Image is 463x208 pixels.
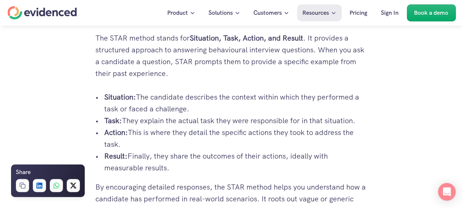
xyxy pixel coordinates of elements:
strong: Situation: [104,92,136,102]
strong: Task: [104,116,122,125]
a: Home [7,6,77,20]
p: The STAR method stands for . It provides a structured approach to answering behavioural interview... [95,32,368,79]
a: Sign In [375,4,404,21]
p: Pricing [350,8,367,18]
p: The candidate describes the context within which they performed a task or faced a challenge. [104,91,368,115]
p: Book a demo [414,8,448,18]
p: Product [167,8,188,18]
p: Resources [302,8,329,18]
strong: Result: [104,151,127,161]
p: Solutions [208,8,233,18]
p: Finally, they share the outcomes of their actions, ideally with measurable results. [104,150,368,174]
p: This is where they detail the specific actions they took to address the task. [104,126,368,150]
strong: Action: [104,128,128,137]
p: Sign In [381,8,399,18]
div: Open Intercom Messenger [438,183,456,201]
h6: Share [16,167,31,177]
a: Pricing [344,4,373,21]
p: Customers [253,8,282,18]
a: Book a demo [407,4,456,21]
p: They explain the actual task they were responsible for in that situation. [104,115,368,126]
